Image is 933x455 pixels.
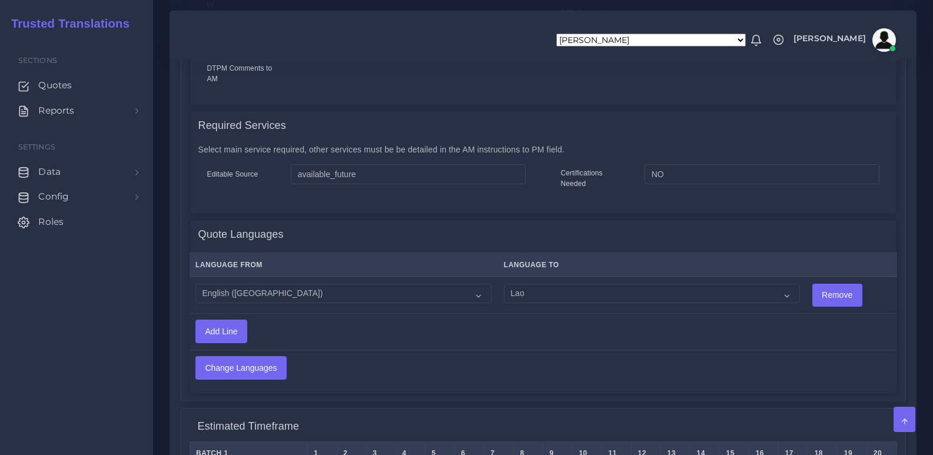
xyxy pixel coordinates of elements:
[9,210,144,234] a: Roles
[38,104,74,117] span: Reports
[497,253,806,277] th: Language To
[9,73,144,98] a: Quotes
[788,28,900,52] a: [PERSON_NAME]avatar
[3,14,130,34] a: Trusted Translations
[38,165,61,178] span: Data
[38,79,72,92] span: Quotes
[198,420,300,433] h4: Estimated Timeframe
[3,16,130,31] h2: Trusted Translations
[207,63,274,84] label: DTPM Comments to AM
[561,168,627,189] label: Certifications Needed
[38,190,69,203] span: Config
[18,142,55,151] span: Settings
[9,184,144,209] a: Config
[38,215,64,228] span: Roles
[9,98,144,123] a: Reports
[196,320,247,343] input: Add Line
[872,28,896,52] img: avatar
[207,169,258,180] label: Editable Source
[813,284,862,307] input: Remove
[198,144,888,156] p: Select main service required, other services must be be detailed in the AM instructions to PM field.
[198,228,284,241] h4: Quote Languages
[793,34,866,42] span: [PERSON_NAME]
[190,253,498,277] th: Language From
[198,119,286,132] h4: Required Services
[196,357,286,379] input: Change Languages
[18,56,57,65] span: Sections
[9,160,144,184] a: Data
